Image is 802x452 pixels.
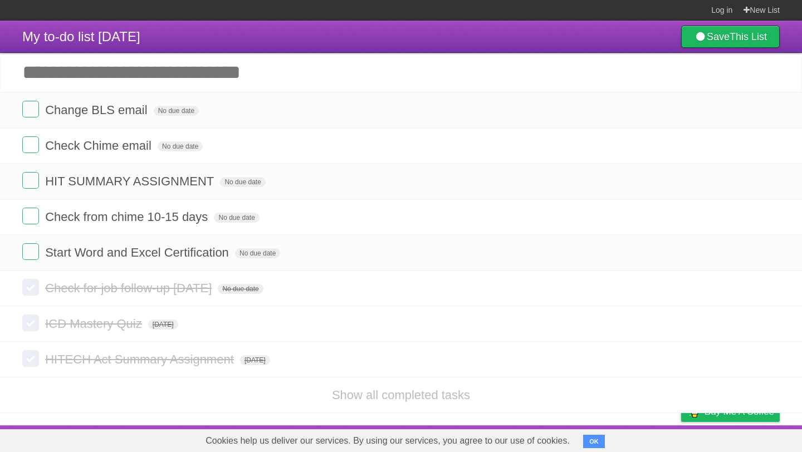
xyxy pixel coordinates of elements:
a: Privacy [667,428,696,449]
label: Done [22,315,39,331]
span: [DATE] [240,355,270,365]
a: About [533,428,556,449]
span: Change BLS email [45,103,150,117]
span: HIT SUMMARY ASSIGNMENT [45,174,217,188]
span: My to-do list [DATE] [22,29,140,44]
a: SaveThis List [681,26,780,48]
span: No due date [214,213,259,223]
label: Done [22,136,39,153]
label: Done [22,243,39,260]
a: Terms [629,428,653,449]
span: Check Chime email [45,139,154,153]
span: ICD Mastery Quiz [45,317,145,331]
span: No due date [158,141,203,151]
span: No due date [218,284,263,294]
span: HITECH Act Summary Assignment [45,352,237,366]
label: Done [22,172,39,189]
b: This List [730,31,767,42]
span: Start Word and Excel Certification [45,245,232,259]
button: OK [583,435,605,448]
label: Done [22,101,39,117]
a: Developers [570,428,615,449]
span: Cookies help us deliver our services. By using our services, you agree to our use of cookies. [194,430,581,452]
a: Suggest a feature [710,428,780,449]
span: Buy me a coffee [705,402,774,421]
span: No due date [235,248,280,258]
a: Show all completed tasks [332,388,470,402]
span: [DATE] [148,320,178,330]
span: No due date [220,177,265,187]
span: Check for job follow-up [DATE] [45,281,214,295]
label: Done [22,208,39,224]
span: Check from chime 10-15 days [45,210,211,224]
label: Done [22,279,39,296]
span: No due date [154,106,199,116]
label: Done [22,350,39,367]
